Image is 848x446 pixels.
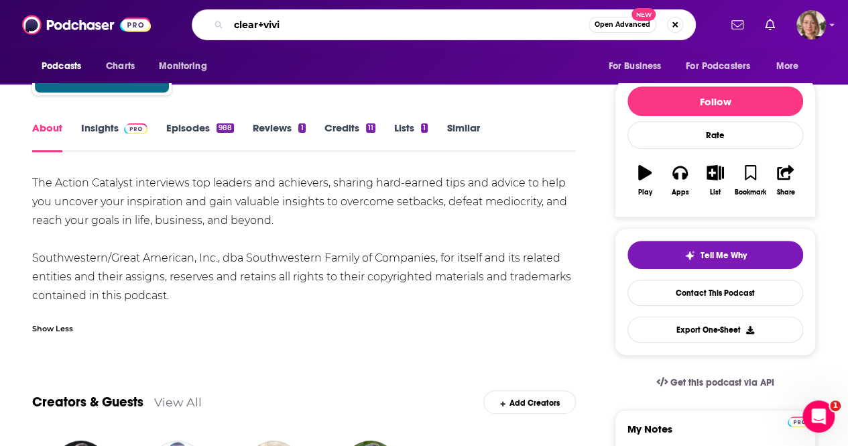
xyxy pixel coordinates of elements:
[229,14,589,36] input: Search podcasts, credits, & more...
[32,54,99,79] button: open menu
[589,17,656,33] button: Open AdvancedNew
[22,12,151,38] img: Podchaser - Follow, Share and Rate Podcasts
[298,123,305,133] div: 1
[159,57,206,76] span: Monitoring
[767,54,816,79] button: open menu
[662,156,697,205] button: Apps
[627,280,803,306] a: Contact This Podcast
[796,10,826,40] button: Show profile menu
[638,188,652,197] div: Play
[631,8,656,21] span: New
[253,121,305,152] a: Reviews1
[421,123,428,133] div: 1
[677,54,770,79] button: open menu
[149,54,224,79] button: open menu
[217,123,234,133] div: 988
[106,57,135,76] span: Charts
[627,241,803,269] button: tell me why sparkleTell Me Why
[701,250,747,261] span: Tell Me Why
[776,57,799,76] span: More
[710,188,721,197] div: List
[672,188,689,197] div: Apps
[42,57,81,76] span: Podcasts
[735,188,766,197] div: Bookmark
[733,156,768,205] button: Bookmark
[796,10,826,40] img: User Profile
[686,57,750,76] span: For Podcasters
[366,123,375,133] div: 11
[154,395,202,409] a: View All
[192,9,696,40] div: Search podcasts, credits, & more...
[446,121,479,152] a: Similar
[646,366,785,399] a: Get this podcast via API
[802,400,835,433] iframe: Intercom live chat
[627,317,803,343] button: Export One-Sheet
[627,423,803,446] label: My Notes
[698,156,733,205] button: List
[32,121,62,152] a: About
[97,54,143,79] a: Charts
[788,416,811,427] img: Podchaser Pro
[394,121,428,152] a: Lists1
[627,156,662,205] button: Play
[788,414,811,427] a: Pro website
[32,394,143,410] a: Creators & Guests
[830,400,841,411] span: 1
[796,10,826,40] span: Logged in as AriFortierPr
[166,121,234,152] a: Episodes988
[599,54,678,79] button: open menu
[670,377,774,388] span: Get this podcast via API
[726,13,749,36] a: Show notifications dropdown
[608,57,661,76] span: For Business
[32,174,576,305] div: The Action Catalyst interviews top leaders and achievers, sharing hard-earned tips and advice to ...
[768,156,803,205] button: Share
[81,121,147,152] a: InsightsPodchaser Pro
[483,390,575,414] div: Add Creators
[627,87,803,116] button: Follow
[124,123,147,134] img: Podchaser Pro
[760,13,780,36] a: Show notifications dropdown
[595,21,650,28] span: Open Advanced
[324,121,375,152] a: Credits11
[776,188,794,197] div: Share
[627,121,803,149] div: Rate
[684,250,695,261] img: tell me why sparkle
